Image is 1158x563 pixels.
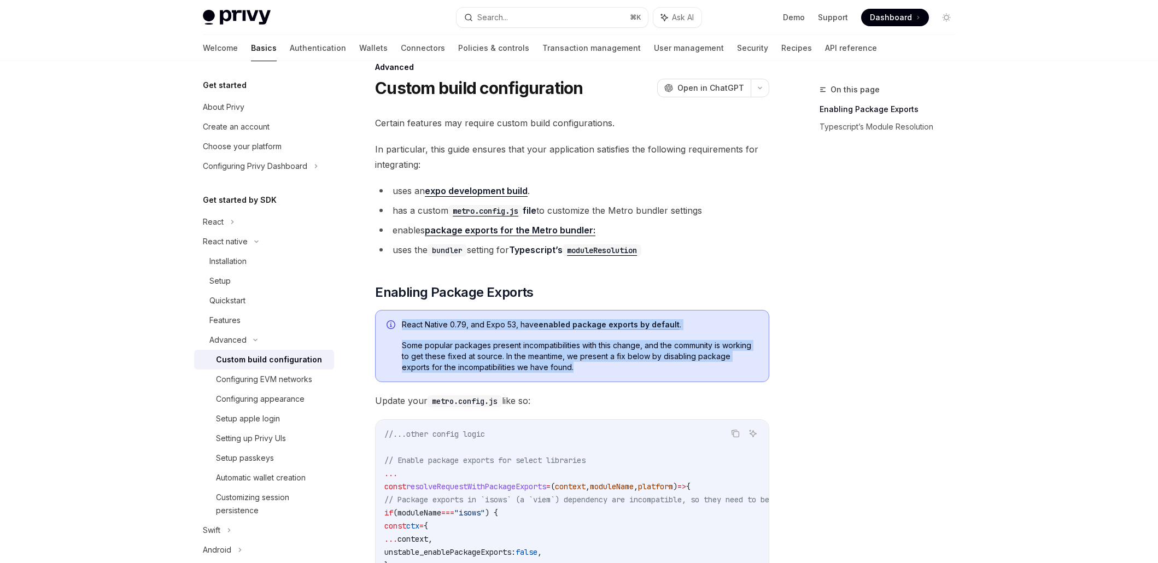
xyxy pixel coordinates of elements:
div: Configuring Privy Dashboard [203,160,307,173]
code: bundler [428,244,467,256]
div: About Privy [203,101,244,114]
a: Setup passkeys [194,448,334,468]
span: platform [638,482,673,491]
button: Open in ChatGPT [657,79,751,97]
a: Custom build configuration [194,350,334,370]
button: Ask AI [653,8,701,27]
div: Features [209,314,241,327]
a: Setup apple login [194,409,334,429]
code: metro.config.js [428,395,502,407]
div: Configuring EVM networks [216,373,312,386]
div: Setup apple login [216,412,280,425]
div: Setup [209,274,231,288]
span: { [686,482,691,491]
div: Advanced [209,333,247,347]
a: Recipes [781,35,812,61]
div: Create an account [203,120,270,133]
a: Customizing session persistence [194,488,334,520]
span: = [419,521,424,531]
a: Setting up Privy UIs [194,429,334,448]
div: Customizing session persistence [216,491,327,517]
a: User management [654,35,724,61]
button: Ask AI [746,426,760,441]
span: Certain features may require custom build configurations. [375,115,769,131]
span: // Enable package exports for select libraries [384,455,586,465]
a: Security [737,35,768,61]
span: ⌘ K [630,13,641,22]
span: , [586,482,590,491]
span: ( [393,508,397,518]
span: Dashboard [870,12,912,23]
span: // Package exports in `isows` (a `viem`) dependency are incompatible, so they need to be disabled [384,495,809,505]
span: === [441,508,454,518]
span: Some popular packages present incompatibilities with this change, and the community is working to... [402,340,758,373]
a: Transaction management [542,35,641,61]
div: Setup passkeys [216,451,274,465]
div: Custom build configuration [216,353,322,366]
a: Quickstart [194,291,334,310]
li: enables [375,222,769,238]
a: expo development build [425,185,528,197]
li: uses the setting for [375,242,769,257]
code: moduleResolution [563,244,641,256]
span: , [428,534,432,544]
a: Installation [194,251,334,271]
span: if [384,508,393,518]
button: Copy the contents from the code block [728,426,742,441]
a: Typescript’s Module Resolution [820,118,964,136]
span: moduleName [397,508,441,518]
a: Setup [194,271,334,291]
span: { [424,521,428,531]
a: enabled package exports by default [539,320,680,330]
div: Advanced [375,62,769,73]
a: Typescript’smoduleResolution [509,244,641,255]
a: About Privy [194,97,334,117]
h5: Get started [203,79,247,92]
div: Search... [477,11,508,24]
li: uses an . [375,183,769,198]
span: ... [384,468,397,478]
code: metro.config.js [448,205,523,217]
a: package exports for the Metro bundler: [425,225,595,236]
span: , [634,482,638,491]
span: ) { [485,508,498,518]
div: React [203,215,224,228]
button: Search...⌘K [457,8,648,27]
span: ... [384,534,397,544]
span: const [384,521,406,531]
span: ctx [406,521,419,531]
a: Create an account [194,117,334,137]
a: Connectors [401,35,445,61]
a: Enabling Package Exports [820,101,964,118]
span: Open in ChatGPT [677,83,744,93]
a: Features [194,310,334,330]
div: Configuring appearance [216,392,305,406]
a: Configuring appearance [194,389,334,409]
span: React Native 0.79, and Expo 53, have . [402,319,758,330]
span: On this page [831,83,880,96]
a: Automatic wallet creation [194,468,334,488]
span: ( [551,482,555,491]
button: Toggle dark mode [938,9,955,26]
div: Automatic wallet creation [216,471,306,484]
span: ) [673,482,677,491]
span: => [677,482,686,491]
h5: Get started by SDK [203,193,277,207]
div: Installation [209,255,247,268]
svg: Info [387,320,397,331]
li: has a custom to customize the Metro bundler settings [375,203,769,218]
span: moduleName [590,482,634,491]
span: "isows" [454,508,485,518]
span: context [555,482,586,491]
span: = [546,482,551,491]
a: metro.config.jsfile [448,205,536,216]
span: unstable_enablePackageExports: [384,547,516,557]
span: In particular, this guide ensures that your application satisfies the following requirements for ... [375,142,769,172]
a: Configuring EVM networks [194,370,334,389]
a: API reference [825,35,877,61]
span: , [537,547,542,557]
span: //...other config logic [384,429,485,439]
div: Android [203,543,231,556]
span: resolveRequestWithPackageExports [406,482,546,491]
a: Authentication [290,35,346,61]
